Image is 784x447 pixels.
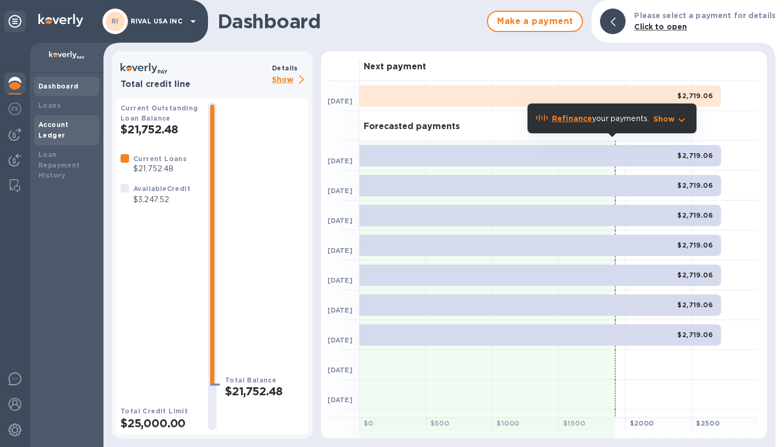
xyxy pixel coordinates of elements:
b: Total Credit Limit [121,407,188,415]
b: [DATE] [327,396,353,404]
b: Account Ledger [38,121,69,139]
h1: Dashboard [218,10,482,33]
p: $21,752.48 [133,163,187,174]
b: Click to open [634,22,687,31]
p: Show [653,114,675,124]
b: [DATE] [327,157,353,165]
b: $2,719.06 [677,301,713,309]
h3: Total credit line [121,79,268,90]
b: [DATE] [327,246,353,254]
b: RI [111,17,119,25]
b: $2,719.06 [677,331,713,339]
button: Make a payment [487,11,583,32]
b: [DATE] [327,306,353,314]
img: Logo [38,14,83,27]
b: [DATE] [327,366,353,374]
p: $3,247.52 [133,194,190,205]
p: RIVAL USA INC [131,18,184,25]
b: [DATE] [327,217,353,225]
b: Details [272,64,298,72]
b: $2,719.06 [677,151,713,159]
b: Loan Repayment History [38,150,80,180]
b: $2,719.06 [677,271,713,279]
h2: $21,752.48 [225,385,304,398]
b: $2,719.06 [677,241,713,249]
b: Refinance [552,114,592,123]
b: Total Balance [225,376,276,384]
b: $2,719.06 [677,211,713,219]
img: Foreign exchange [9,102,21,115]
p: your payments. [552,113,649,124]
h2: $25,000.00 [121,417,199,430]
p: Show [272,74,308,87]
b: [DATE] [327,336,353,344]
h3: Next payment [364,62,426,72]
b: $2,719.06 [677,181,713,189]
b: Available Credit [133,185,190,193]
button: Show [653,114,688,124]
b: [DATE] [327,187,353,195]
b: $ 2500 [696,419,719,427]
b: Please select a payment for details [634,11,775,20]
b: [DATE] [327,276,353,284]
b: [DATE] [327,97,353,105]
b: Current Outstanding Loan Balance [121,104,198,122]
b: Dashboard [38,82,79,90]
div: Unpin categories [4,11,26,32]
h2: $21,752.48 [121,123,199,136]
span: Make a payment [497,15,573,28]
b: Current Loans [133,155,187,163]
h3: Forecasted payments [364,122,460,132]
b: $2,719.06 [677,92,713,100]
b: Loans [38,101,61,109]
b: $ 2000 [630,419,654,427]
